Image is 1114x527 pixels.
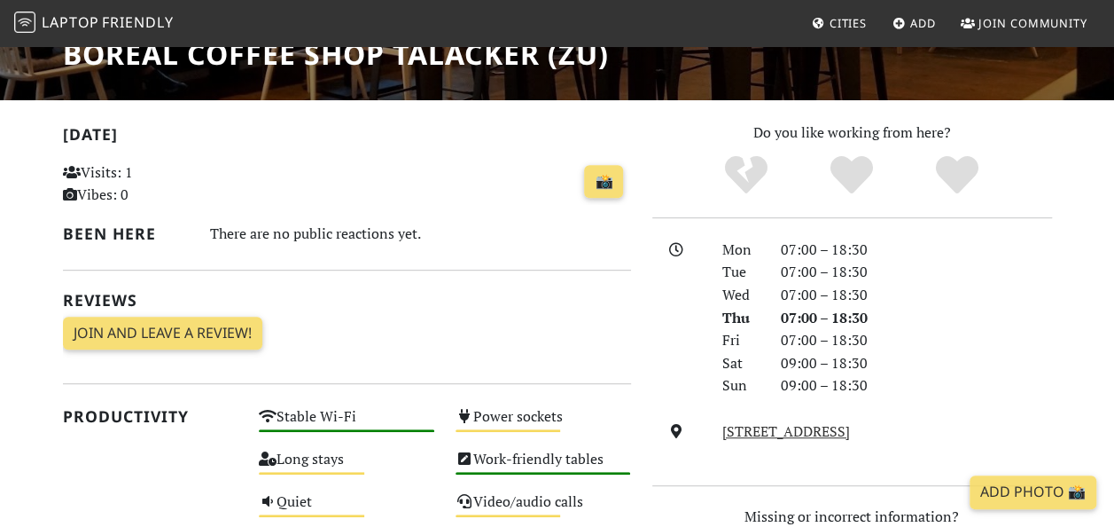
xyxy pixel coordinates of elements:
[712,352,770,375] div: Sat
[14,12,35,33] img: LaptopFriendly
[970,476,1096,509] a: Add Photo 📸
[445,404,642,446] div: Power sockets
[248,446,445,489] div: Long stays
[770,261,1063,284] div: 07:00 – 18:30
[712,307,770,330] div: Thu
[652,122,1052,145] p: Do you like working from here?
[63,161,238,207] p: Visits: 1 Vibes: 0
[770,352,1063,375] div: 09:00 – 18:30
[712,284,770,307] div: Wed
[910,15,936,31] span: Add
[712,329,770,352] div: Fri
[770,284,1063,307] div: 07:00 – 18:30
[712,261,770,284] div: Tue
[770,329,1063,352] div: 07:00 – 18:30
[63,291,631,310] h2: Reviews
[694,153,799,198] div: No
[102,12,173,32] span: Friendly
[63,125,631,151] h2: [DATE]
[712,374,770,397] div: Sun
[42,12,99,32] span: Laptop
[63,37,609,71] h1: Boreal Coffee Shop Talacker (ZU)
[722,421,850,441] a: [STREET_ADDRESS]
[210,221,631,247] div: There are no public reactions yet.
[248,404,445,446] div: Stable Wi-Fi
[770,374,1063,397] div: 09:00 – 18:30
[63,317,262,350] a: Join and leave a review!
[712,239,770,262] div: Mon
[770,239,1063,262] div: 07:00 – 18:30
[63,224,189,243] h2: Been here
[904,153,1009,198] div: Definitely!
[830,15,867,31] span: Cities
[885,7,943,39] a: Add
[584,165,623,199] a: 📸
[14,8,174,39] a: LaptopFriendly LaptopFriendly
[805,7,874,39] a: Cities
[799,153,905,198] div: Yes
[954,7,1095,39] a: Join Community
[63,407,238,426] h2: Productivity
[445,446,642,489] div: Work-friendly tables
[770,307,1063,330] div: 07:00 – 18:30
[978,15,1087,31] span: Join Community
